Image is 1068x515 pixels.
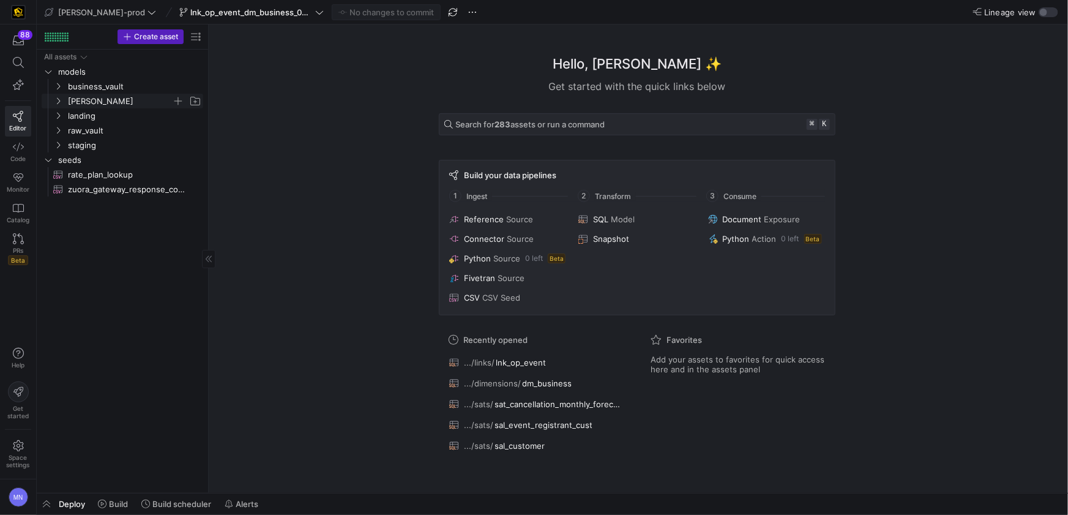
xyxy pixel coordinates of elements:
[706,231,827,246] button: PythonAction0 leftBeta
[446,375,626,391] button: .../dimensions/dm_business
[68,109,201,123] span: landing
[576,231,698,246] button: Snapshot
[593,234,629,244] span: Snapshot
[651,355,826,374] span: Add your assets to favorites for quick access here and in the assets panel
[42,123,203,138] div: Press SPACE to select this row.
[42,152,203,167] div: Press SPACE to select this row.
[219,494,264,514] button: Alerts
[7,186,29,193] span: Monitor
[498,273,525,283] span: Source
[7,405,29,419] span: Get started
[446,355,626,370] button: .../links/lnk_op_event
[482,293,520,303] span: CSV Seed
[58,7,145,17] span: [PERSON_NAME]-prod
[44,53,77,61] div: All assets
[13,247,23,254] span: PRs
[464,254,491,263] span: Python
[553,54,722,74] h1: Hello, [PERSON_NAME] ✨
[42,50,203,64] div: Press SPACE to select this row.
[464,420,493,430] span: .../sats/
[5,137,31,167] a: Code
[118,29,184,44] button: Create asset
[190,7,313,17] span: lnk_op_event_dm_business_090925
[42,64,203,79] div: Press SPACE to select this row.
[548,254,566,263] span: Beta
[5,106,31,137] a: Editor
[109,499,128,509] span: Build
[723,214,762,224] span: Document
[236,499,258,509] span: Alerts
[68,94,172,108] span: [PERSON_NAME]
[42,94,203,108] div: Press SPACE to select this row.
[42,182,203,197] div: Press SPACE to select this row.
[464,399,493,409] span: .../sats/
[446,438,626,454] button: .../sats/sal_customer
[42,167,203,182] div: Press SPACE to select this row.
[496,358,546,367] span: lnk_op_event
[723,234,750,244] span: Python
[42,108,203,123] div: Press SPACE to select this row.
[58,153,201,167] span: seeds
[9,487,28,507] div: MN
[10,124,27,132] span: Editor
[134,32,178,41] span: Create asset
[464,273,495,283] span: Fivetran
[42,79,203,94] div: Press SPACE to select this row.
[447,290,569,305] button: CSVCSV Seed
[68,124,201,138] span: raw_vault
[464,441,493,451] span: .../sats/
[493,254,520,263] span: Source
[447,251,569,266] button: PythonSource0 leftBeta
[495,420,592,430] span: sal_event_registrant_cust
[58,65,201,79] span: models
[464,234,504,244] span: Connector
[42,167,203,182] a: rate_plan_lookup​​​​​​
[5,484,31,510] button: MN
[446,417,626,433] button: .../sats/sal_event_registrant_cust
[5,342,31,374] button: Help
[804,234,822,244] span: Beta
[447,212,569,227] button: ReferenceSource
[10,361,26,369] span: Help
[464,293,480,303] span: CSV
[525,254,543,263] span: 0 left
[464,170,556,180] span: Build your data pipelines
[495,441,545,451] span: sal_customer
[447,231,569,246] button: ConnectorSource
[12,6,24,18] img: https://storage.googleapis.com/y42-prod-data-exchange/images/uAsz27BndGEK0hZWDFeOjoxA7jCwgK9jE472...
[5,435,31,474] a: Spacesettings
[439,79,835,94] div: Get started with the quick links below
[706,212,827,227] button: DocumentExposure
[782,235,799,243] span: 0 left
[8,255,28,265] span: Beta
[507,234,534,244] span: Source
[68,168,189,182] span: rate_plan_lookup​​​​​​
[506,214,533,224] span: Source
[522,378,572,388] span: dm_business
[68,182,189,197] span: zuora_gateway_response_codes​​​​​​
[59,499,85,509] span: Deploy
[5,2,31,23] a: https://storage.googleapis.com/y42-prod-data-exchange/images/uAsz27BndGEK0hZWDFeOjoxA7jCwgK9jE472...
[152,499,211,509] span: Build scheduler
[7,454,30,468] span: Space settings
[667,335,702,345] span: Favorites
[68,138,201,152] span: staging
[576,212,698,227] button: SQLModel
[5,167,31,198] a: Monitor
[495,399,623,409] span: sat_cancellation_monthly_forecast
[463,335,528,345] span: Recently opened
[752,234,777,244] span: Action
[495,119,510,129] strong: 283
[5,29,31,51] button: 88
[807,119,818,130] kbd: ⌘
[455,119,605,129] span: Search for assets or run a command
[42,182,203,197] a: zuora_gateway_response_codes​​​​​​
[42,4,159,20] button: [PERSON_NAME]-prod
[10,155,26,162] span: Code
[464,214,504,224] span: Reference
[42,138,203,152] div: Press SPACE to select this row.
[611,214,635,224] span: Model
[5,377,31,424] button: Getstarted
[764,214,801,224] span: Exposure
[176,4,327,20] button: lnk_op_event_dm_business_090925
